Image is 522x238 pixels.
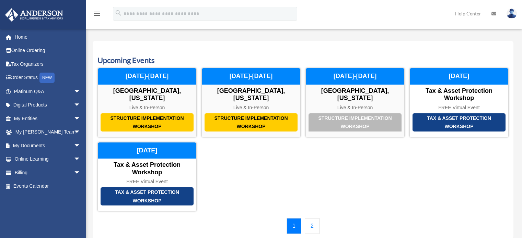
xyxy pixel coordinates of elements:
[98,105,196,111] div: Live & In-Person
[5,152,91,166] a: Online Learningarrow_drop_down
[101,113,194,131] div: Structure Implementation Workshop
[74,139,88,153] span: arrow_drop_down
[98,161,196,176] div: Tax & Asset Protection Workshop
[287,218,301,234] a: 1
[410,105,508,111] div: FREE Virtual Event
[5,30,91,44] a: Home
[5,125,91,139] a: My [PERSON_NAME] Teamarrow_drop_down
[74,152,88,166] span: arrow_drop_down
[74,98,88,112] span: arrow_drop_down
[202,87,300,102] div: [GEOGRAPHIC_DATA], [US_STATE]
[5,44,91,58] a: Online Ordering
[305,218,320,234] a: 2
[413,113,506,131] div: Tax & Asset Protection Workshop
[39,73,55,83] div: NEW
[115,9,122,17] i: search
[74,85,88,99] span: arrow_drop_down
[93,10,101,18] i: menu
[201,68,301,137] a: Structure Implementation Workshop [GEOGRAPHIC_DATA], [US_STATE] Live & In-Person [DATE]-[DATE]
[306,105,404,111] div: Live & In-Person
[306,68,404,85] div: [DATE]-[DATE]
[202,68,300,85] div: [DATE]-[DATE]
[5,179,88,193] a: Events Calendar
[409,68,509,137] a: Tax & Asset Protection Workshop Tax & Asset Protection Workshop FREE Virtual Event [DATE]
[5,166,91,179] a: Billingarrow_drop_down
[5,71,91,85] a: Order StatusNEW
[205,113,298,131] div: Structure Implementation Workshop
[5,98,91,112] a: Digital Productsarrow_drop_down
[3,8,65,22] img: Anderson Advisors Platinum Portal
[305,68,405,137] a: Structure Implementation Workshop [GEOGRAPHIC_DATA], [US_STATE] Live & In-Person [DATE]-[DATE]
[5,112,91,125] a: My Entitiesarrow_drop_down
[93,12,101,18] a: menu
[98,179,196,185] div: FREE Virtual Event
[98,87,196,102] div: [GEOGRAPHIC_DATA], [US_STATE]
[5,57,91,71] a: Tax Organizers
[97,142,197,211] a: Tax & Asset Protection Workshop Tax & Asset Protection Workshop FREE Virtual Event [DATE]
[410,87,508,102] div: Tax & Asset Protection Workshop
[507,9,517,18] img: User Pic
[309,113,402,131] div: Structure Implementation Workshop
[97,68,197,137] a: Structure Implementation Workshop [GEOGRAPHIC_DATA], [US_STATE] Live & In-Person [DATE]-[DATE]
[5,85,91,98] a: Platinum Q&Aarrow_drop_down
[97,55,509,66] h3: Upcoming Events
[101,187,194,205] div: Tax & Asset Protection Workshop
[98,142,196,159] div: [DATE]
[74,112,88,126] span: arrow_drop_down
[74,125,88,139] span: arrow_drop_down
[5,139,91,152] a: My Documentsarrow_drop_down
[98,68,196,85] div: [DATE]-[DATE]
[202,105,300,111] div: Live & In-Person
[410,68,508,85] div: [DATE]
[306,87,404,102] div: [GEOGRAPHIC_DATA], [US_STATE]
[74,166,88,180] span: arrow_drop_down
